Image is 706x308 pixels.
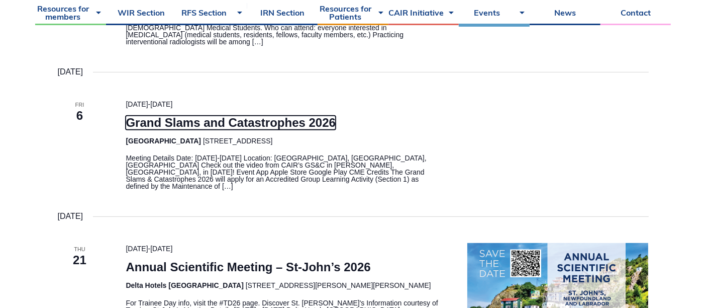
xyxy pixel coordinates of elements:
[126,10,443,45] p: Hosted via Zoom, this session will take place on [DATE] 8:00 PM EST and include presentations and...
[126,100,172,108] time: -
[58,245,102,254] span: Thu
[126,245,148,253] span: [DATE]
[126,260,370,274] a: Annual Scientific Meeting – St-John’s 2026
[150,245,172,253] span: [DATE]
[126,116,336,130] a: Grand Slams and Catastrophes 2026
[126,100,148,108] span: [DATE]
[150,100,172,108] span: [DATE]
[246,281,431,289] span: [STREET_ADDRESS][PERSON_NAME][PERSON_NAME]
[126,281,243,289] span: Delta Hotels [GEOGRAPHIC_DATA]
[126,137,201,145] span: [GEOGRAPHIC_DATA]
[58,252,102,269] span: 21
[58,107,102,124] span: 6
[126,155,443,190] p: Meeting Details Date: [DATE]-[DATE] Location: [GEOGRAPHIC_DATA], [GEOGRAPHIC_DATA], [GEOGRAPHIC_D...
[58,65,83,79] time: [DATE]
[58,210,83,223] time: [DATE]
[58,101,102,109] span: Fri
[203,137,272,145] span: [STREET_ADDRESS]
[126,245,172,253] time: -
